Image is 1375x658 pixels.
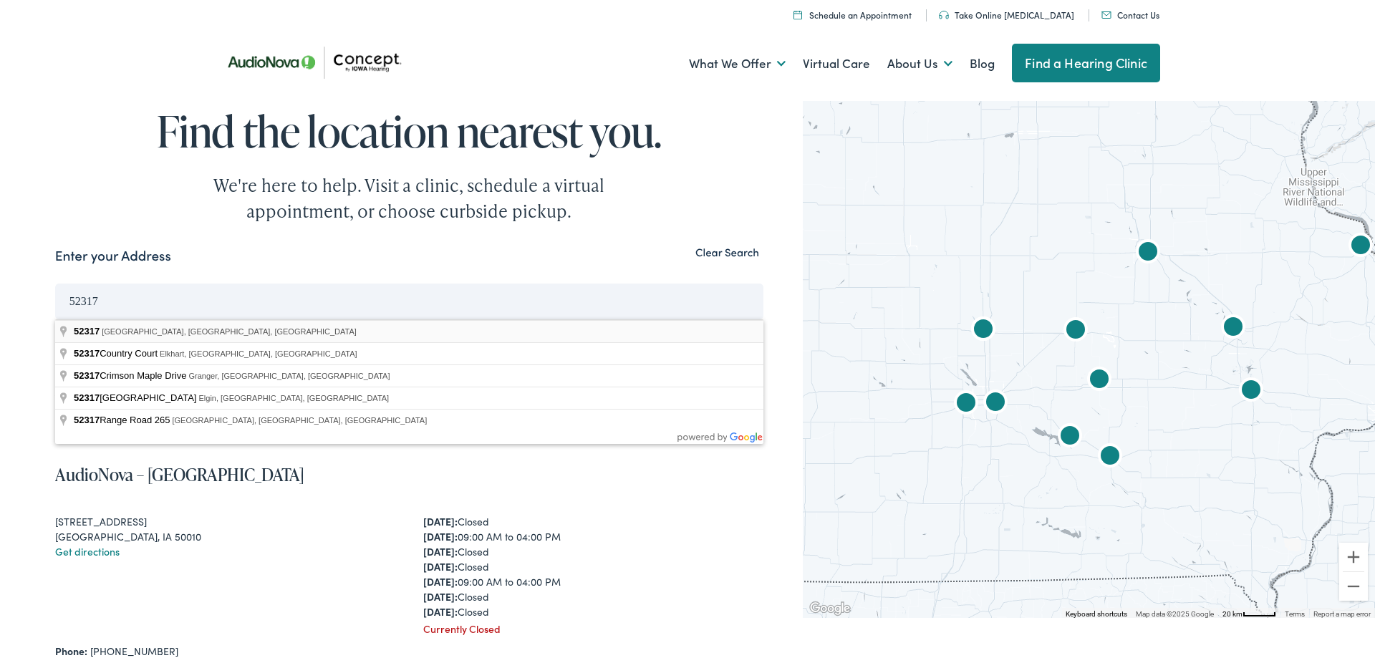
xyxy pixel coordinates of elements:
[1093,440,1127,475] div: Concept by Iowa Hearing by AudioNova
[966,314,1000,348] div: Concept by Iowa Hearing by AudioNova
[978,387,1013,421] div: AudioNova
[1066,609,1127,619] button: Keyboard shortcuts
[793,9,912,21] a: Schedule an Appointment
[1101,11,1111,19] img: utility icon
[1339,572,1368,601] button: Zoom out
[55,246,171,266] label: Enter your Address
[949,387,983,422] div: AudioNova
[74,415,172,425] span: Range Road 265
[423,574,458,589] strong: [DATE]:
[55,514,395,529] div: [STREET_ADDRESS]
[180,173,638,224] div: We're here to help. Visit a clinic, schedule a virtual appointment, or choose curbside pickup.
[74,370,189,381] span: Crimson Maple Drive
[1101,9,1159,21] a: Contact Us
[55,107,763,155] h1: Find the location nearest you.
[189,372,390,380] span: Granger, [GEOGRAPHIC_DATA], [GEOGRAPHIC_DATA]
[74,370,100,381] span: 52317
[1131,236,1165,271] div: AudioNova
[1222,610,1243,618] span: 20 km
[423,514,763,619] div: Closed 09:00 AM to 04:00 PM Closed Closed 09:00 AM to 04:00 PM Closed Closed
[55,529,395,544] div: [GEOGRAPHIC_DATA], IA 50010
[74,326,100,337] span: 52317
[793,10,802,19] img: A calendar icon to schedule an appointment at Concept by Iowa Hearing.
[74,392,198,403] span: [GEOGRAPHIC_DATA]
[806,599,854,618] a: Open this area in Google Maps (opens a new window)
[691,246,763,259] button: Clear Search
[1053,420,1087,455] div: Concept by Iowa Hearing by AudioNova
[423,559,458,574] strong: [DATE]:
[198,394,389,402] span: Elgin, [GEOGRAPHIC_DATA], [GEOGRAPHIC_DATA]
[1216,311,1250,346] div: AudioNova
[74,415,100,425] span: 52317
[806,599,854,618] img: Google
[423,604,458,619] strong: [DATE]:
[1218,608,1280,618] button: Map Scale: 20 km per 43 pixels
[1058,314,1093,349] div: AudioNova
[423,589,458,604] strong: [DATE]:
[423,529,458,543] strong: [DATE]:
[55,463,304,486] a: AudioNova – [GEOGRAPHIC_DATA]
[1313,610,1371,618] a: Report a map error
[1136,610,1214,618] span: Map data ©2025 Google
[74,392,100,403] span: 52317
[90,644,178,658] a: [PHONE_NUMBER]
[172,416,427,425] span: [GEOGRAPHIC_DATA], [GEOGRAPHIC_DATA], [GEOGRAPHIC_DATA]
[1234,374,1268,409] div: AudioNova
[102,327,357,336] span: [GEOGRAPHIC_DATA], [GEOGRAPHIC_DATA], [GEOGRAPHIC_DATA]
[803,37,870,90] a: Virtual Care
[55,284,763,319] input: Enter your address or zip code
[689,37,786,90] a: What We Offer
[887,37,952,90] a: About Us
[970,37,995,90] a: Blog
[1339,543,1368,571] button: Zoom in
[74,348,160,359] span: Country Court
[939,11,949,19] img: utility icon
[423,544,458,558] strong: [DATE]:
[160,349,357,358] span: Elkhart, [GEOGRAPHIC_DATA], [GEOGRAPHIC_DATA]
[55,544,120,558] a: Get directions
[1082,364,1116,398] div: Concept by Iowa Hearing by AudioNova
[1285,610,1305,618] a: Terms (opens in new tab)
[74,348,100,359] span: 52317
[423,621,763,637] div: Currently Closed
[423,514,458,528] strong: [DATE]:
[939,9,1074,21] a: Take Online [MEDICAL_DATA]
[55,644,87,658] strong: Phone:
[1012,44,1160,82] a: Find a Hearing Clinic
